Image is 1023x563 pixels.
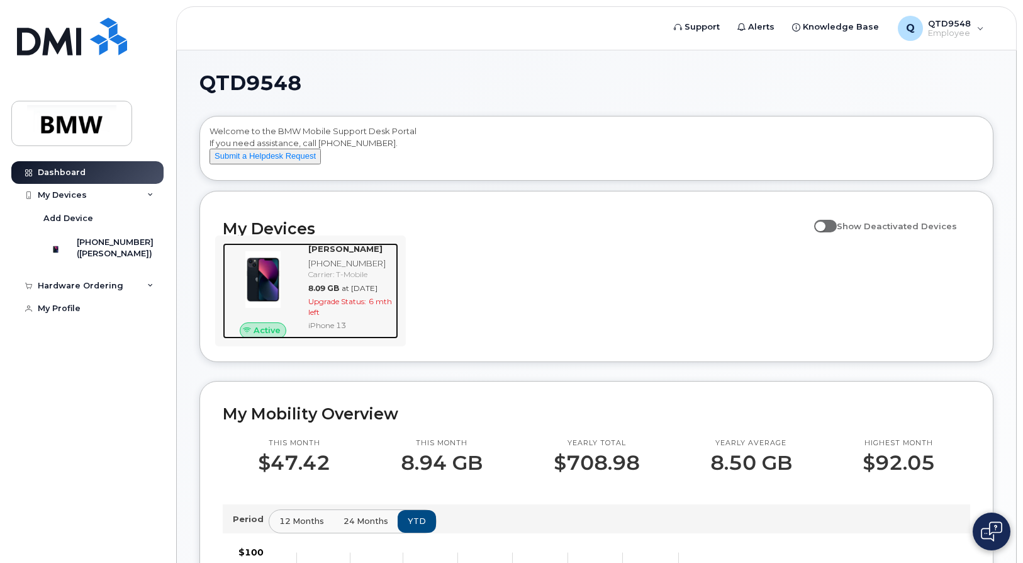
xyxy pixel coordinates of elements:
p: Period [233,513,269,525]
p: Yearly total [554,438,640,448]
p: 8.50 GB [710,452,792,474]
input: Show Deactivated Devices [814,214,824,224]
div: iPhone 13 [308,320,393,331]
span: 12 months [279,515,324,527]
strong: [PERSON_NAME] [308,244,383,254]
div: Welcome to the BMW Mobile Support Desk Portal If you need assistance, call [PHONE_NUMBER]. [210,125,983,176]
span: QTD9548 [199,74,301,93]
tspan: $100 [238,547,264,558]
span: 6 mth left [308,297,392,317]
a: Submit a Helpdesk Request [210,151,321,161]
img: image20231002-3703462-1ig824h.jpeg [233,249,293,310]
span: Upgrade Status: [308,297,366,306]
p: Yearly average [710,438,792,448]
p: Highest month [863,438,935,448]
span: 8.09 GB [308,283,339,293]
div: [PHONE_NUMBER] [308,258,393,270]
div: Carrier: T-Mobile [308,269,393,280]
p: This month [258,438,330,448]
span: Active [254,324,281,336]
h2: My Devices [223,219,808,238]
p: $708.98 [554,452,640,474]
span: 24 months [344,515,388,527]
p: $47.42 [258,452,330,474]
span: at [DATE] [342,283,377,293]
p: 8.94 GB [401,452,483,474]
img: Open chat [981,521,1002,542]
h2: My Mobility Overview [223,404,970,423]
button: Submit a Helpdesk Request [210,149,321,164]
p: $92.05 [863,452,935,474]
a: Active[PERSON_NAME][PHONE_NUMBER]Carrier: T-Mobile8.09 GBat [DATE]Upgrade Status:6 mth leftiPhone 13 [223,243,398,339]
p: This month [401,438,483,448]
span: Show Deactivated Devices [837,221,957,231]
